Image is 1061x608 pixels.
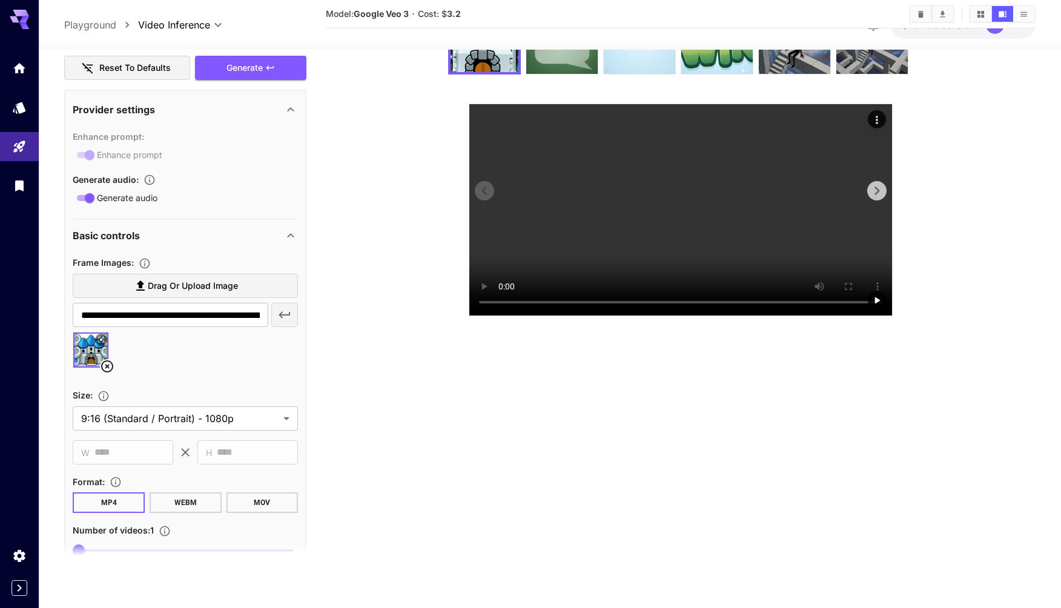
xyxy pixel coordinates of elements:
b: Google Veo 3 [354,8,409,19]
span: Video Inference [138,18,210,32]
span: Model: [326,8,409,19]
button: Upload frame images. [134,257,156,269]
p: · [412,7,415,21]
button: Generate [195,55,306,80]
span: Frame Images : [73,257,134,268]
p: Provider settings [73,102,155,116]
div: Library [12,178,27,193]
button: Show media in list view [1013,6,1034,22]
div: Basic controls [73,221,298,250]
div: Actions [868,110,886,128]
button: Expand sidebar [12,580,27,596]
button: Adjust the dimensions of the generated image by specifying its width and height in pixels, or sel... [93,390,114,402]
p: Basic controls [73,228,140,243]
span: W [81,445,90,459]
button: WEBM [150,492,222,513]
button: Specify how many videos to generate in a single request. Each video generation will be charged se... [154,524,176,537]
button: Choose the file format for the output video. [105,476,127,488]
span: Generate [226,60,263,75]
button: Clear All [910,6,931,22]
div: Play video [868,291,886,309]
span: Format : [73,476,105,486]
label: Drag or upload image [73,273,298,298]
span: credits left [934,20,976,30]
a: Playground [64,18,116,32]
span: Cost: $ [418,8,461,19]
span: Size : [73,390,93,400]
button: Show media in video view [992,6,1013,22]
span: Generate audio : [73,174,139,184]
div: Home [12,61,27,76]
div: Settings [12,548,27,563]
button: Reset to defaults [64,55,190,80]
span: Number of videos : 1 [73,525,154,535]
button: Download All [932,6,953,22]
button: MP4 [73,492,145,513]
nav: breadcrumb [64,18,138,32]
div: Provider settings [73,94,298,124]
button: MOV [226,492,299,513]
span: Drag or upload image [148,278,238,293]
div: Playground [12,139,27,154]
span: $76.48 [902,20,934,30]
b: 3.2 [447,8,461,19]
span: 9:16 (Standard / Portrait) - 1080p [81,411,279,426]
span: H [206,445,212,459]
button: Show media in grid view [970,6,991,22]
div: Models [12,100,27,115]
div: Show media in grid viewShow media in video viewShow media in list view [969,5,1036,23]
div: Clear AllDownload All [909,5,954,23]
span: Generate audio [97,191,157,204]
